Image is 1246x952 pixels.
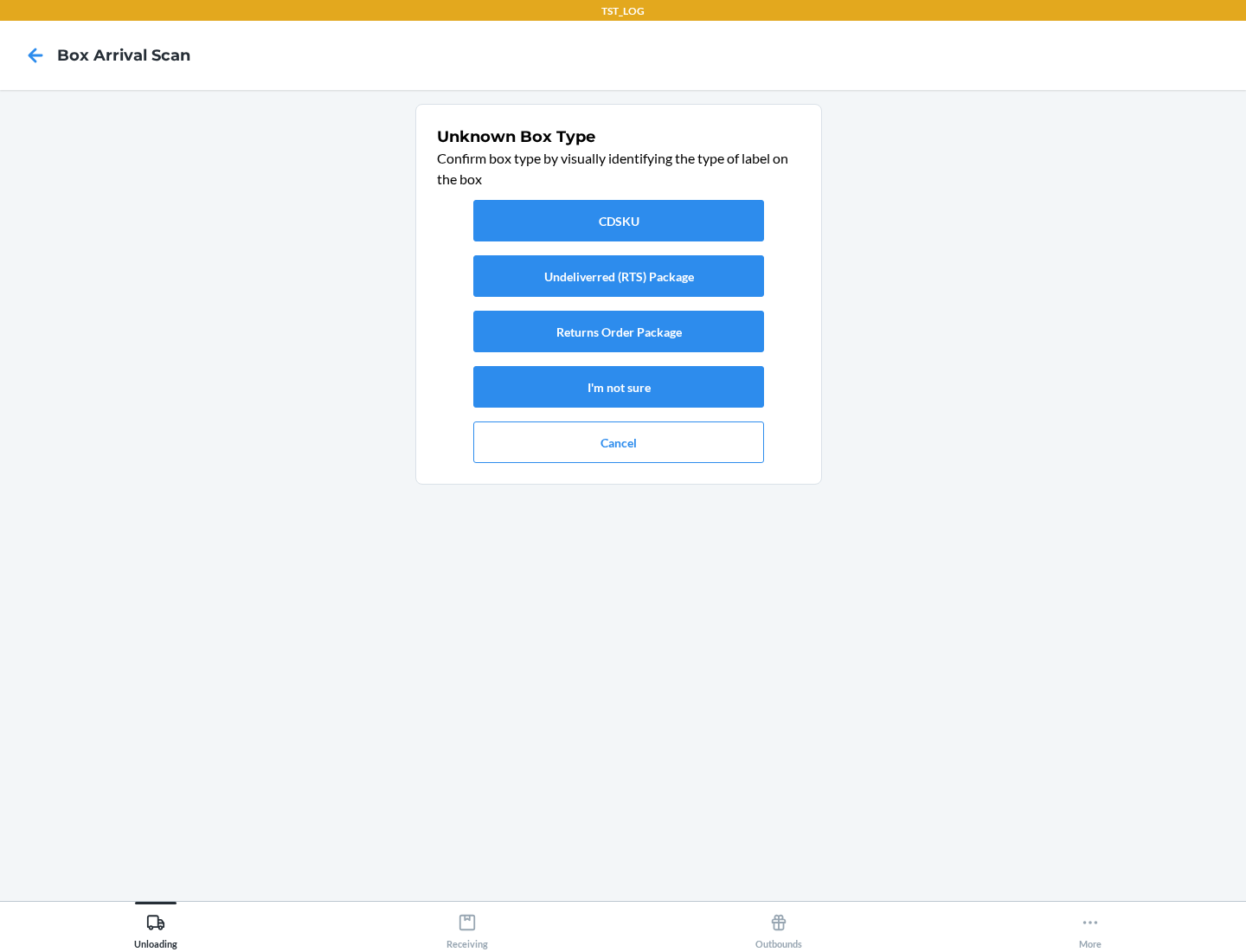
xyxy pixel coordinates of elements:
[437,125,800,148] h1: Unknown Box Type
[601,3,645,19] p: TST_LOG
[446,906,488,949] div: Receiving
[1079,906,1101,949] div: More
[623,902,934,949] button: Outbounds
[473,366,764,408] button: I'm not sure
[934,902,1246,949] button: More
[473,255,764,297] button: Undeliverred (RTS) Package
[473,200,764,241] button: CDSKU
[134,906,177,949] div: Unloading
[473,421,764,463] button: Cancel
[437,148,800,190] p: Confirm box type by visually identifying the type of label on the box
[311,902,623,949] button: Receiving
[755,906,802,949] div: Outbounds
[57,44,190,67] h4: Box Arrival Scan
[473,311,764,352] button: Returns Order Package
